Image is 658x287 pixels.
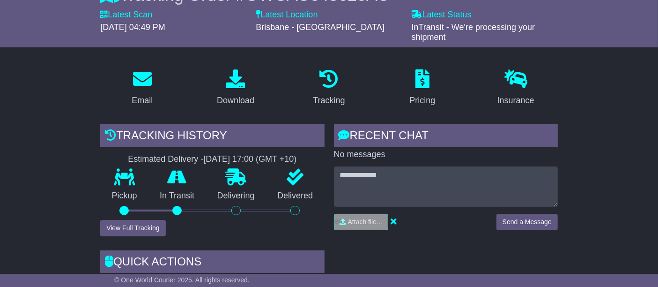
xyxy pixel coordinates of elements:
[100,250,324,276] div: Quick Actions
[100,124,324,150] div: Tracking history
[334,150,558,160] p: No messages
[403,66,441,110] a: Pricing
[132,94,153,107] div: Email
[266,191,325,201] p: Delivered
[497,94,534,107] div: Insurance
[100,220,165,236] button: View Full Tracking
[148,191,206,201] p: In Transit
[114,276,250,284] span: © One World Courier 2025. All rights reserved.
[496,214,558,230] button: Send a Message
[409,94,435,107] div: Pricing
[211,66,260,110] a: Download
[256,10,318,20] label: Latest Location
[206,191,266,201] p: Delivering
[412,23,535,42] span: InTransit - We're processing your shipment
[491,66,540,110] a: Insurance
[256,23,384,32] span: Brisbane - [GEOGRAPHIC_DATA]
[100,10,152,20] label: Latest Scan
[100,191,148,201] p: Pickup
[334,124,558,150] div: RECENT CHAT
[126,66,159,110] a: Email
[313,94,345,107] div: Tracking
[203,154,296,165] div: [DATE] 17:00 (GMT +10)
[217,94,254,107] div: Download
[100,154,324,165] div: Estimated Delivery -
[307,66,351,110] a: Tracking
[100,23,165,32] span: [DATE] 04:49 PM
[412,10,472,20] label: Latest Status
